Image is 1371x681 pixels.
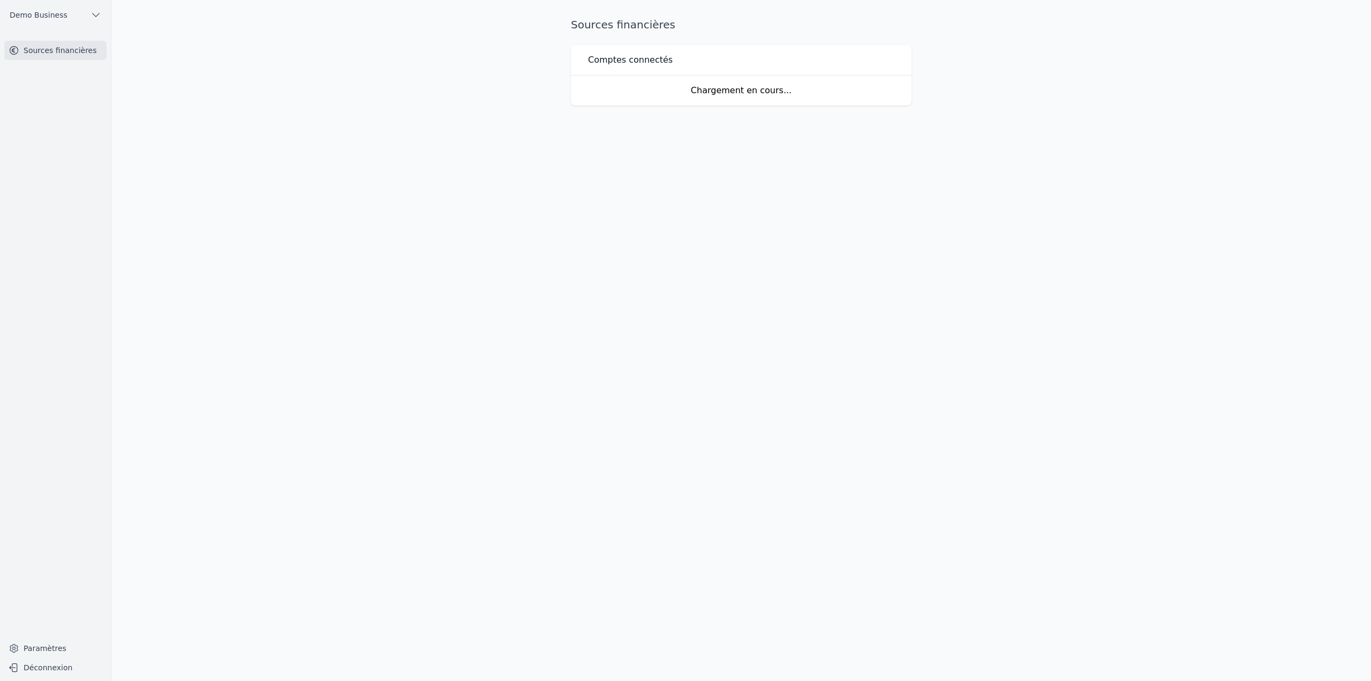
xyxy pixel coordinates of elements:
button: Demo Business [4,6,107,24]
div: Chargement en cours... [588,84,894,97]
h1: Sources financières [571,17,675,32]
a: Sources financières [4,41,107,60]
h3: Comptes connectés [588,54,673,66]
a: Paramètres [4,640,107,657]
span: Demo Business [10,10,67,20]
button: Déconnexion [4,659,107,676]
